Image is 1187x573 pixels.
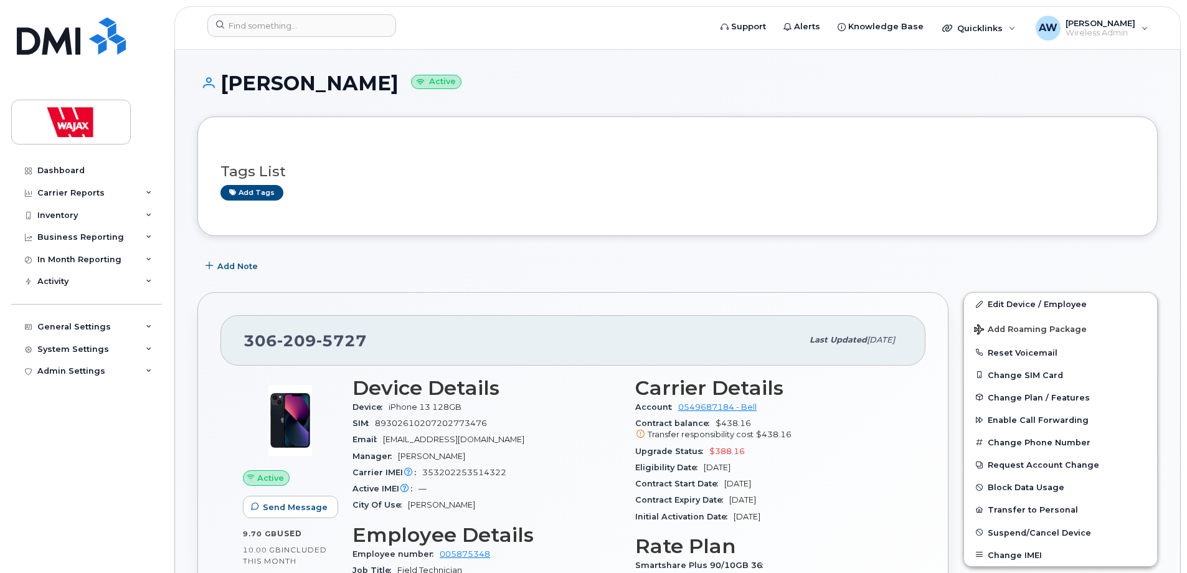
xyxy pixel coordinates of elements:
button: Block Data Usage [964,476,1157,498]
h1: [PERSON_NAME] [197,72,1158,94]
button: Add Roaming Package [964,316,1157,341]
span: 306 [244,331,367,350]
img: image20231002-3703462-1ig824h.jpeg [253,383,328,458]
span: 9.70 GB [243,529,277,538]
h3: Carrier Details [635,377,903,399]
button: Reset Voicemail [964,341,1157,364]
span: Active [257,472,284,484]
a: 005875348 [440,549,490,559]
button: Enable Call Forwarding [964,409,1157,431]
small: Active [411,75,461,89]
button: Suspend/Cancel Device [964,521,1157,544]
span: $438.16 [635,419,903,441]
span: Smartshare Plus 90/10GB 36 [635,561,769,570]
span: Contract Expiry Date [635,495,729,504]
span: Initial Activation Date [635,512,734,521]
span: [DATE] [867,335,895,344]
span: Email [352,435,383,444]
span: 5727 [316,331,367,350]
span: [PERSON_NAME] [408,500,475,509]
span: [DATE] [729,495,756,504]
span: Add Roaming Package [974,324,1087,336]
a: Add tags [220,185,283,201]
span: [DATE] [734,512,760,521]
span: Device [352,402,389,412]
span: Active IMEI [352,484,419,493]
span: Contract Start Date [635,479,724,488]
span: [PERSON_NAME] [398,452,465,461]
span: [DATE] [704,463,731,472]
span: SIM [352,419,375,428]
span: [DATE] [724,479,751,488]
span: Account [635,402,678,412]
h3: Device Details [352,377,620,399]
button: Change Plan / Features [964,386,1157,409]
span: Add Note [217,260,258,272]
span: 10.00 GB [243,546,281,554]
button: Add Note [197,255,268,277]
span: [EMAIL_ADDRESS][DOMAIN_NAME] [383,435,524,444]
h3: Employee Details [352,524,620,546]
span: Last updated [810,335,867,344]
span: Carrier IMEI [352,468,422,477]
button: Transfer to Personal [964,498,1157,521]
button: Request Account Change [964,453,1157,476]
span: Transfer responsibility cost [648,430,754,439]
span: City Of Use [352,500,408,509]
h3: Tags List [220,164,1135,179]
button: Change SIM Card [964,364,1157,386]
span: Enable Call Forwarding [988,415,1089,425]
button: Change IMEI [964,544,1157,566]
span: Change Plan / Features [988,392,1090,402]
span: iPhone 13 128GB [389,402,461,412]
span: Upgrade Status [635,447,709,456]
span: $438.16 [756,430,792,439]
span: Send Message [263,501,328,513]
span: $388.16 [709,447,745,456]
h3: Rate Plan [635,535,903,557]
span: Manager [352,452,398,461]
span: Contract balance [635,419,716,428]
a: 0549687184 - Bell [678,402,757,412]
span: 89302610207202773476 [375,419,487,428]
a: Edit Device / Employee [964,293,1157,315]
span: Employee number [352,549,440,559]
span: 209 [277,331,316,350]
span: used [277,529,302,538]
button: Send Message [243,496,338,518]
span: Eligibility Date [635,463,704,472]
span: Suspend/Cancel Device [988,528,1091,537]
span: included this month [243,545,327,566]
span: — [419,484,427,493]
span: 353202253514322 [422,468,506,477]
button: Change Phone Number [964,431,1157,453]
